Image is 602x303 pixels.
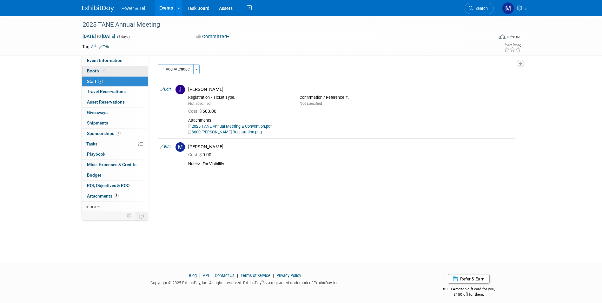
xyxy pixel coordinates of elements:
[448,274,490,284] a: Refer & Earn
[82,202,148,212] a: more
[82,44,109,50] td: Tags
[235,273,240,278] span: |
[86,204,96,209] span: more
[504,44,521,47] div: Event Rating
[188,118,513,123] div: Attachments:
[82,129,148,139] a: Sponsorships1
[82,139,148,149] a: Tasks
[87,79,103,84] span: Staff
[261,280,264,284] sup: ®
[160,145,171,149] a: Edit
[87,162,136,167] span: Misc. Expenses & Credits
[203,273,209,278] a: API
[418,282,520,297] div: $500 Amazon gift card for you,
[202,161,513,167] div: For Visibility
[188,130,262,134] a: $600 [PERSON_NAME] Registration.png
[276,273,301,278] a: Privacy Policy
[175,142,185,152] img: M.jpg
[175,85,185,94] img: J.jpg
[87,131,121,136] span: Sponsorships
[82,149,148,159] a: Playbook
[87,99,125,104] span: Asset Reservations
[116,131,121,136] span: 1
[456,33,522,43] div: Event Format
[160,87,171,91] a: Edit
[87,151,105,157] span: Playbook
[82,5,114,12] img: ExhibitDay
[241,273,270,278] a: Terms of Service
[189,273,197,278] a: Blog
[271,273,275,278] span: |
[80,19,484,30] div: 2025 TANE Annual Meeting
[87,120,108,125] span: Shipments
[188,124,272,129] a: 2025 TANE Annual Meeting & Convention.pdf
[188,144,513,150] div: [PERSON_NAME]
[210,273,214,278] span: |
[82,191,148,201] a: Attachments3
[82,170,148,180] a: Budget
[188,109,202,114] span: Cost: $
[188,101,211,106] span: Not specified
[87,68,106,73] span: Booth
[87,193,119,199] span: Attachments
[87,89,126,94] span: Travel Reservations
[188,152,214,157] span: 0.00
[82,66,148,76] a: Booth
[215,273,235,278] a: Contact Us
[102,69,105,72] i: Booth reservation complete
[87,183,129,188] span: ROI, Objectives & ROO
[87,172,101,178] span: Budget
[82,118,148,128] a: Shipments
[194,33,232,40] button: Committed
[300,101,322,106] span: Not specified
[158,64,194,74] button: Add Attendee
[86,141,97,146] span: Tasks
[135,212,148,220] td: Toggle Event Tabs
[82,77,148,87] a: Staff2
[122,6,145,11] span: Power & Tel
[82,160,148,170] a: Misc. Expenses & Credits
[188,152,202,157] span: Cost: $
[82,279,408,286] div: Copyright © 2025 ExhibitDay, Inc. All rights reserved. ExhibitDay is a registered trademark of Ex...
[188,86,513,92] div: [PERSON_NAME]
[82,108,148,118] a: Giveaways
[87,110,108,115] span: Giveaways
[124,212,135,220] td: Personalize Event Tab Strip
[198,273,202,278] span: |
[188,109,219,114] span: 600.00
[82,181,148,191] a: ROI, Objectives & ROO
[300,95,401,100] div: Confirmation / Reference #:
[188,161,200,166] div: Notes:
[82,97,148,107] a: Asset Reservations
[116,35,130,39] span: (3 days)
[82,56,148,66] a: Event Information
[82,33,116,39] span: [DATE] [DATE]
[98,79,103,84] span: 2
[96,34,102,39] span: to
[418,292,520,297] div: $150 off for them.
[188,95,290,100] div: Registration / Ticket Type:
[506,34,521,39] div: In-Person
[114,193,119,198] span: 3
[499,34,506,39] img: Format-Inperson.png
[87,58,122,63] span: Event Information
[502,2,514,14] img: Madalyn Bobbitt
[473,6,488,11] span: Search
[99,45,109,49] a: Edit
[82,87,148,97] a: Travel Reservations
[465,3,494,14] a: Search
